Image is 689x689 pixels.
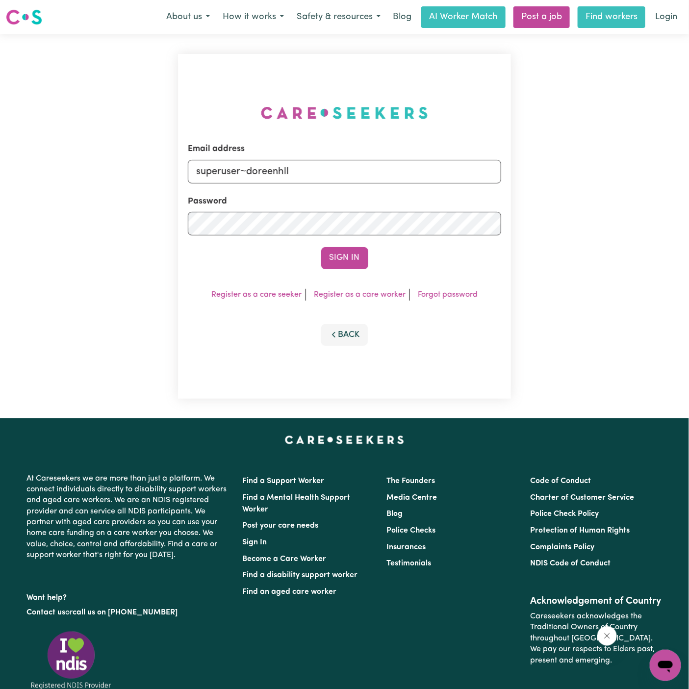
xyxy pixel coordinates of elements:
[530,607,662,670] p: Careseekers acknowledges the Traditional Owners of Country throughout [GEOGRAPHIC_DATA]. We pay o...
[188,160,501,183] input: Email address
[27,588,231,603] p: Want help?
[243,538,267,546] a: Sign In
[649,6,683,28] a: Login
[530,543,594,551] a: Complaints Policy
[386,527,435,535] a: Police Checks
[386,510,403,518] a: Blog
[188,143,245,155] label: Email address
[418,291,478,299] a: Forgot password
[530,477,591,485] a: Code of Conduct
[386,543,426,551] a: Insurances
[243,555,327,563] a: Become a Care Worker
[421,6,506,28] a: AI Worker Match
[386,494,437,502] a: Media Centre
[314,291,406,299] a: Register as a care worker
[578,6,645,28] a: Find workers
[321,324,368,346] button: Back
[73,609,178,616] a: call us on [PHONE_NUMBER]
[530,595,662,607] h2: Acknowledgement of Country
[321,247,368,269] button: Sign In
[650,650,681,681] iframe: Button to launch messaging window
[243,477,325,485] a: Find a Support Worker
[27,603,231,622] p: or
[243,588,337,596] a: Find an aged care worker
[530,527,630,535] a: Protection of Human Rights
[27,609,66,616] a: Contact us
[188,195,227,208] label: Password
[211,291,302,299] a: Register as a care seeker
[513,6,570,28] a: Post a job
[6,7,59,15] span: Need any help?
[243,571,358,579] a: Find a disability support worker
[597,626,617,646] iframe: Close message
[530,560,611,567] a: NDIS Code of Conduct
[6,8,42,26] img: Careseekers logo
[285,436,404,444] a: Careseekers home page
[530,510,599,518] a: Police Check Policy
[27,469,231,565] p: At Careseekers we are more than just a platform. We connect individuals directly to disability su...
[243,522,319,530] a: Post your care needs
[216,7,290,27] button: How it works
[290,7,387,27] button: Safety & resources
[160,7,216,27] button: About us
[243,494,351,513] a: Find a Mental Health Support Worker
[387,6,417,28] a: Blog
[530,494,634,502] a: Charter of Customer Service
[386,477,435,485] a: The Founders
[6,6,42,28] a: Careseekers logo
[386,560,431,567] a: Testimonials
